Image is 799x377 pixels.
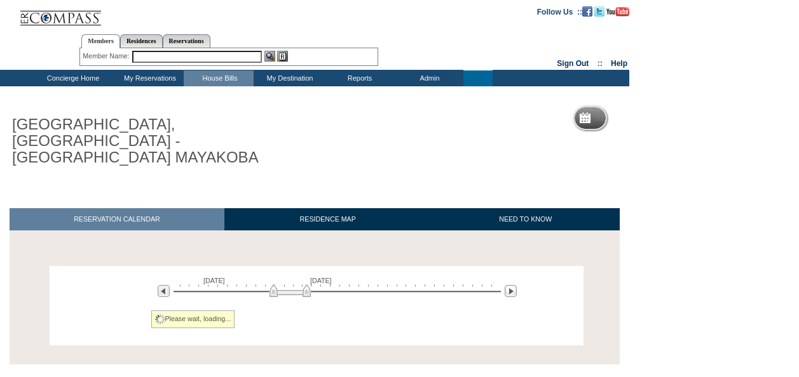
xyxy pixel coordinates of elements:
[264,51,275,62] img: View
[310,277,332,284] span: [DATE]
[606,7,629,15] a: Subscribe to our YouTube Channel
[611,59,627,68] a: Help
[81,34,120,48] a: Members
[582,7,592,15] a: Become our fan on Facebook
[30,70,114,86] td: Concierge Home
[83,51,132,62] div: Member Name:
[594,7,604,15] a: Follow us on Twitter
[596,114,693,122] h5: Reservation Calendar
[10,208,224,230] a: RESERVATION CALENDAR
[557,59,589,68] a: Sign Out
[606,7,629,17] img: Subscribe to our YouTube Channel
[582,6,592,17] img: Become our fan on Facebook
[594,6,604,17] img: Follow us on Twitter
[505,285,517,297] img: Next
[203,277,225,284] span: [DATE]
[158,285,170,297] img: Previous
[431,208,620,230] a: NEED TO KNOW
[151,310,235,328] div: Please wait, loading...
[114,70,184,86] td: My Reservations
[120,34,163,48] a: Residences
[224,208,432,230] a: RESIDENCE MAP
[254,70,324,86] td: My Destination
[155,314,165,324] img: spinner2.gif
[537,6,582,17] td: Follow Us ::
[598,59,603,68] span: ::
[184,70,254,86] td: House Bills
[393,70,463,86] td: Admin
[324,70,393,86] td: Reports
[163,34,210,48] a: Reservations
[277,51,288,62] img: Reservations
[10,114,294,169] h1: [GEOGRAPHIC_DATA], [GEOGRAPHIC_DATA] - [GEOGRAPHIC_DATA] MAYAKOBA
